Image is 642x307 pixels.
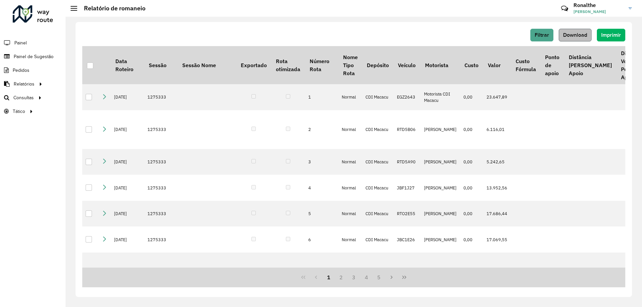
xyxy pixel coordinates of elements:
[338,84,362,110] td: Normal
[144,175,178,201] td: 1275333
[271,46,305,84] th: Rota otimizada
[305,175,338,201] td: 4
[421,175,460,201] td: [PERSON_NAME]
[305,149,338,175] td: 3
[460,201,483,227] td: 0,00
[14,81,34,88] span: Relatórios
[111,201,144,227] td: [DATE]
[460,110,483,149] td: 0,00
[111,253,144,291] td: [DATE]
[347,271,360,284] button: 3
[13,67,29,74] span: Pedidos
[394,201,421,227] td: RTO2E55
[305,253,338,291] td: 7
[360,271,373,284] button: 4
[385,271,398,284] button: Next Page
[305,84,338,110] td: 1
[398,271,411,284] button: Last Page
[394,46,421,84] th: Veículo
[511,46,540,84] th: Custo Fórmula
[597,29,625,41] button: Imprimir
[322,271,335,284] button: 1
[111,149,144,175] td: [DATE]
[601,32,621,38] span: Imprimir
[564,46,616,84] th: Distância [PERSON_NAME] Apoio
[421,46,460,84] th: Motorista
[557,1,572,16] a: Contato Rápido
[362,84,393,110] td: CDI Macacu
[483,46,511,84] th: Valor
[573,9,624,15] span: [PERSON_NAME]
[460,226,483,253] td: 0,00
[14,39,27,46] span: Painel
[305,46,338,84] th: Número Rota
[460,46,483,84] th: Custo
[483,253,511,291] td: 5.402,59
[338,175,362,201] td: Normal
[144,84,178,110] td: 1275333
[394,110,421,149] td: RTD5B06
[460,175,483,201] td: 0,00
[338,110,362,149] td: Normal
[460,253,483,291] td: 0,00
[144,201,178,227] td: 1275333
[559,29,592,41] button: Download
[362,175,393,201] td: CDI Macacu
[483,201,511,227] td: 17.686,44
[236,46,271,84] th: Exportado
[394,253,421,291] td: RTD5A46
[483,110,511,149] td: 6.116,01
[338,253,362,291] td: Normal
[13,94,34,101] span: Consultas
[111,46,144,84] th: Data Roteiro
[421,110,460,149] td: [PERSON_NAME]
[338,46,362,84] th: Nome Tipo Rota
[394,149,421,175] td: RTD5A90
[144,46,178,84] th: Sessão
[144,149,178,175] td: 1275333
[362,46,393,84] th: Depósito
[362,149,393,175] td: CDI Macacu
[144,226,178,253] td: 1275333
[111,110,144,149] td: [DATE]
[460,84,483,110] td: 0,00
[77,5,145,12] h2: Relatório de romaneio
[335,271,347,284] button: 2
[394,226,421,253] td: JBC1E26
[421,84,460,110] td: Motorista CDI Macacu
[483,149,511,175] td: 5.242,65
[362,201,393,227] td: CDI Macacu
[305,226,338,253] td: 6
[535,32,549,38] span: Filtrar
[13,108,25,115] span: Tático
[362,226,393,253] td: CDI Macacu
[483,84,511,110] td: 23.647,89
[394,175,421,201] td: JBF1J27
[421,149,460,175] td: [PERSON_NAME]
[305,110,338,149] td: 2
[460,149,483,175] td: 0,00
[421,226,460,253] td: [PERSON_NAME]
[338,226,362,253] td: Normal
[483,226,511,253] td: 17.069,55
[540,46,564,84] th: Ponto de apoio
[483,175,511,201] td: 13.952,56
[530,29,553,41] button: Filtrar
[111,175,144,201] td: [DATE]
[144,253,178,291] td: 1275333
[111,226,144,253] td: [DATE]
[338,201,362,227] td: Normal
[421,201,460,227] td: [PERSON_NAME]
[563,32,587,38] span: Download
[14,53,53,60] span: Painel de Sugestão
[421,253,460,291] td: [PERSON_NAME]
[373,271,386,284] button: 5
[573,2,624,8] h3: Ronalthe
[144,110,178,149] td: 1275333
[362,253,393,291] td: CDI Macacu
[305,201,338,227] td: 5
[178,46,236,84] th: Sessão Nome
[362,110,393,149] td: CDI Macacu
[394,84,421,110] td: EGZ2643
[338,149,362,175] td: Normal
